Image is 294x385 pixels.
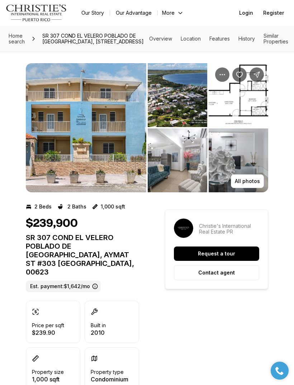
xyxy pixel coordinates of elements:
a: Skip to: Similar Properties [264,33,288,44]
button: Save Property: SR 307 COND EL VELERO POBLADO DE BOQUERON, AYMAT ST #303 [232,67,247,82]
p: Condominium [91,376,128,382]
p: Price per sqft [32,323,64,328]
a: Skip to: Location [181,36,201,42]
label: Est. payment: $1,642/mo [26,281,101,292]
a: Our Story [76,8,110,18]
a: Our Advantage [110,8,157,18]
button: Property options [215,67,229,82]
h1: $239,900 [26,217,78,230]
p: $239.90 [32,330,64,335]
button: View image gallery [209,128,268,192]
a: Skip to: Overview [149,36,172,42]
div: Listing Photos [26,63,268,192]
button: Login [235,6,257,20]
button: Contact agent [174,265,259,280]
p: 2010 [91,330,106,335]
span: SR 307 COND EL VELERO POBLADO DE [GEOGRAPHIC_DATA], [STREET_ADDRESS] [39,30,149,47]
span: Login [239,10,253,16]
button: View image gallery [26,63,146,192]
li: 1 of 12 [26,63,146,192]
a: Skip to: History [238,36,255,42]
p: Contact agent [198,270,235,276]
span: Register [263,10,284,16]
p: 1,000 sqft [101,204,125,210]
button: View image gallery [209,63,268,127]
a: Skip to: Features [209,36,230,42]
a: Home search [6,30,28,47]
button: View image gallery [148,128,207,192]
p: 2 Beds [34,204,52,210]
p: Built in [91,323,106,328]
img: logo [6,4,67,22]
button: Register [259,6,288,20]
p: SR 307 COND EL VELERO POBLADO DE [GEOGRAPHIC_DATA], AYMAT ST #303 [GEOGRAPHIC_DATA], 00623 [26,233,139,276]
p: 1,000 sqft [32,376,64,382]
button: All photos [231,174,264,188]
button: More [158,8,188,18]
p: All photos [235,178,260,184]
li: 2 of 12 [148,63,268,192]
p: Christie's International Real Estate PR [199,223,259,235]
button: Share Property: SR 307 COND EL VELERO POBLADO DE BOQUERON, AYMAT ST #303 [250,67,264,82]
button: Request a tour [174,247,259,261]
p: 2 Baths [67,204,86,210]
p: Property type [91,369,124,375]
span: Home search [9,33,25,44]
button: View image gallery [148,63,207,127]
p: Property size [32,369,64,375]
nav: Page section menu [149,33,288,44]
p: Request a tour [198,251,235,257]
